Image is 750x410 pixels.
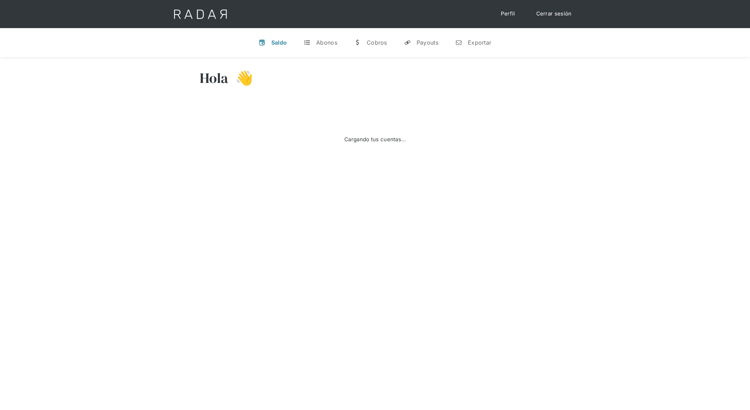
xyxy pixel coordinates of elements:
[228,69,253,87] h3: 👋
[344,136,406,144] div: Cargando tus cuentas...
[200,69,228,87] h3: Hola
[259,39,266,46] div: v
[316,39,337,46] div: Abonos
[468,39,491,46] div: Exportar
[417,39,438,46] div: Payouts
[494,7,522,21] a: Perfil
[271,39,287,46] div: Saldo
[304,39,311,46] div: t
[455,39,462,46] div: n
[404,39,411,46] div: y
[354,39,361,46] div: w
[367,39,387,46] div: Cobros
[529,7,579,21] a: Cerrar sesión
